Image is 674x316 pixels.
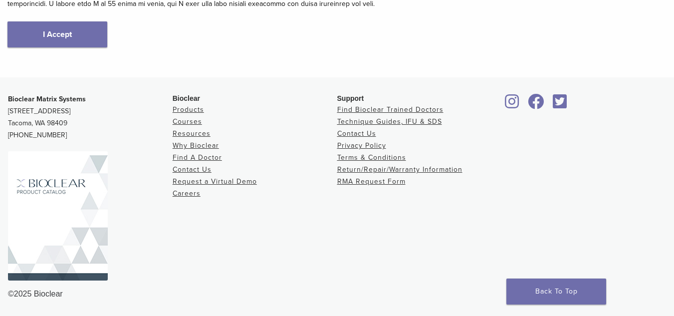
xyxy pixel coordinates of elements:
[337,141,386,150] a: Privacy Policy
[337,94,364,102] span: Support
[337,153,406,162] a: Terms & Conditions
[173,189,201,198] a: Careers
[173,94,200,102] span: Bioclear
[173,129,211,138] a: Resources
[8,151,108,281] img: Bioclear
[173,117,202,126] a: Courses
[173,165,212,174] a: Contact Us
[8,93,173,141] p: [STREET_ADDRESS] Tacoma, WA 98409 [PHONE_NUMBER]
[173,153,222,162] a: Find A Doctor
[337,165,462,174] a: Return/Repair/Warranty Information
[173,141,219,150] a: Why Bioclear
[8,95,86,103] strong: Bioclear Matrix Systems
[337,117,442,126] a: Technique Guides, IFU & SDS
[337,105,444,114] a: Find Bioclear Trained Doctors
[524,100,547,110] a: Bioclear
[506,279,606,305] a: Back To Top
[337,177,406,186] a: RMA Request Form
[7,21,107,47] a: I Accept
[173,177,257,186] a: Request a Virtual Demo
[501,100,522,110] a: Bioclear
[550,100,571,110] a: Bioclear
[173,105,204,114] a: Products
[337,129,376,138] a: Contact Us
[8,288,666,300] div: ©2025 Bioclear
